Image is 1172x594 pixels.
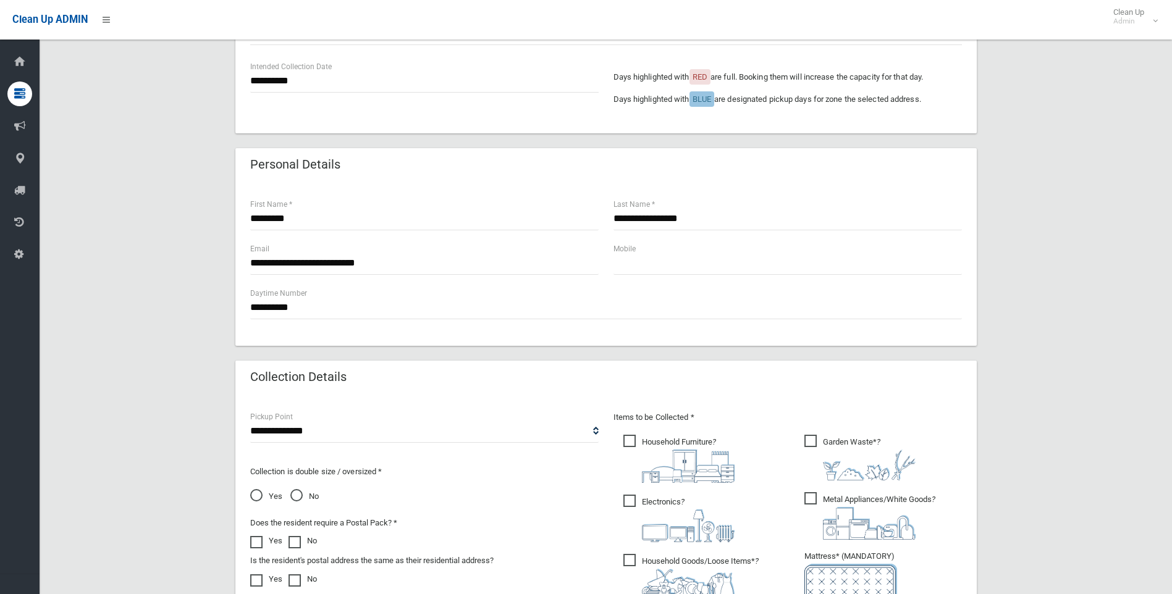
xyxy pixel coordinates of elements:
span: RED [693,72,707,82]
header: Personal Details [235,153,355,177]
p: Items to be Collected * [613,410,962,425]
i: ? [823,495,935,540]
img: aa9efdbe659d29b613fca23ba79d85cb.png [642,450,735,483]
span: Garden Waste* [804,435,916,480]
i: ? [823,437,916,480]
span: Electronics [623,495,735,542]
header: Collection Details [235,365,361,389]
span: No [290,489,319,504]
span: Yes [250,489,282,504]
span: Clean Up [1107,7,1157,26]
p: Collection is double size / oversized * [250,464,599,479]
span: Household Furniture [623,435,735,483]
label: Is the resident's postal address the same as their residential address? [250,553,494,568]
label: Does the resident require a Postal Pack? * [250,516,397,530]
i: ? [642,497,735,542]
label: No [289,572,317,587]
p: Days highlighted with are designated pickup days for zone the selected address. [613,92,962,107]
label: Yes [250,533,282,548]
small: Admin [1113,17,1144,26]
img: 36c1b0289cb1767239cdd3de9e694f19.png [823,507,916,540]
img: 394712a680b73dbc3d2a6a3a7ffe5a07.png [642,509,735,542]
span: Metal Appliances/White Goods [804,492,935,540]
img: 4fd8a5c772b2c999c83690221e5242e0.png [823,450,916,480]
label: No [289,533,317,548]
label: Yes [250,572,282,587]
span: BLUE [693,94,711,104]
i: ? [642,437,735,483]
p: Days highlighted with are full. Booking them will increase the capacity for that day. [613,70,962,85]
span: Clean Up ADMIN [12,14,88,25]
